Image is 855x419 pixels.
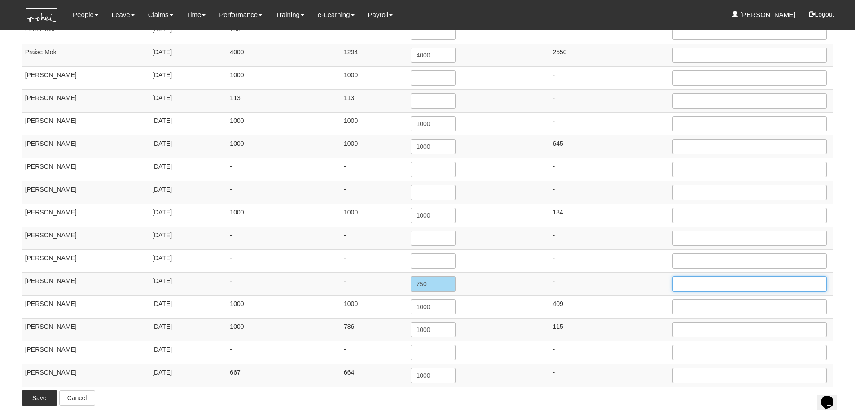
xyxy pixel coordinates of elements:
[149,364,226,387] td: [DATE]
[368,4,393,25] a: Payroll
[318,4,355,25] a: e-Learning
[149,272,226,295] td: [DATE]
[22,272,149,295] td: [PERSON_NAME]
[22,158,149,181] td: [PERSON_NAME]
[276,4,304,25] a: Training
[226,158,340,181] td: -
[549,204,669,227] td: 134
[149,341,226,364] td: [DATE]
[149,66,226,89] td: [DATE]
[73,4,98,25] a: People
[22,204,149,227] td: [PERSON_NAME]
[549,21,669,44] td: -
[340,204,407,227] td: 1000
[149,158,226,181] td: [DATE]
[22,21,149,44] td: Pem Zimik
[340,272,407,295] td: -
[22,66,149,89] td: [PERSON_NAME]
[149,227,226,249] td: [DATE]
[549,318,669,341] td: 115
[22,227,149,249] td: [PERSON_NAME]
[549,158,669,181] td: -
[549,135,669,158] td: 645
[340,318,407,341] td: 786
[59,390,95,406] a: Cancel
[549,272,669,295] td: -
[340,89,407,112] td: 113
[226,227,340,249] td: -
[226,272,340,295] td: -
[549,66,669,89] td: -
[149,44,226,66] td: [DATE]
[549,112,669,135] td: -
[226,44,340,66] td: 4000
[226,341,340,364] td: -
[22,181,149,204] td: [PERSON_NAME]
[22,341,149,364] td: [PERSON_NAME]
[22,135,149,158] td: [PERSON_NAME]
[149,318,226,341] td: [DATE]
[226,135,340,158] td: 1000
[226,364,340,387] td: 667
[549,295,669,318] td: 409
[22,364,149,387] td: [PERSON_NAME]
[149,112,226,135] td: [DATE]
[340,21,407,44] td: -
[22,295,149,318] td: [PERSON_NAME]
[149,135,226,158] td: [DATE]
[226,295,340,318] td: 1000
[149,249,226,272] td: [DATE]
[149,204,226,227] td: [DATE]
[148,4,173,25] a: Claims
[549,89,669,112] td: -
[226,318,340,341] td: 1000
[226,249,340,272] td: -
[340,181,407,204] td: -
[340,341,407,364] td: -
[549,181,669,204] td: -
[340,227,407,249] td: -
[226,21,340,44] td: 750
[219,4,262,25] a: Performance
[226,181,340,204] td: -
[340,364,407,387] td: 664
[340,44,407,66] td: 1294
[549,44,669,66] td: 2550
[22,318,149,341] td: [PERSON_NAME]
[340,66,407,89] td: 1000
[22,249,149,272] td: [PERSON_NAME]
[549,341,669,364] td: -
[340,112,407,135] td: 1000
[549,364,669,387] td: -
[22,390,57,406] input: Save
[340,135,407,158] td: 1000
[149,89,226,112] td: [DATE]
[226,204,340,227] td: 1000
[226,112,340,135] td: 1000
[549,249,669,272] td: -
[732,4,796,25] a: [PERSON_NAME]
[802,4,841,25] button: Logout
[817,383,846,410] iframe: chat widget
[340,158,407,181] td: -
[22,89,149,112] td: [PERSON_NAME]
[22,44,149,66] td: Praise Mok
[549,227,669,249] td: -
[226,66,340,89] td: 1000
[149,295,226,318] td: [DATE]
[226,89,340,112] td: 113
[187,4,206,25] a: Time
[149,21,226,44] td: [DATE]
[340,249,407,272] td: -
[22,112,149,135] td: [PERSON_NAME]
[340,295,407,318] td: 1000
[112,4,135,25] a: Leave
[149,181,226,204] td: [DATE]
